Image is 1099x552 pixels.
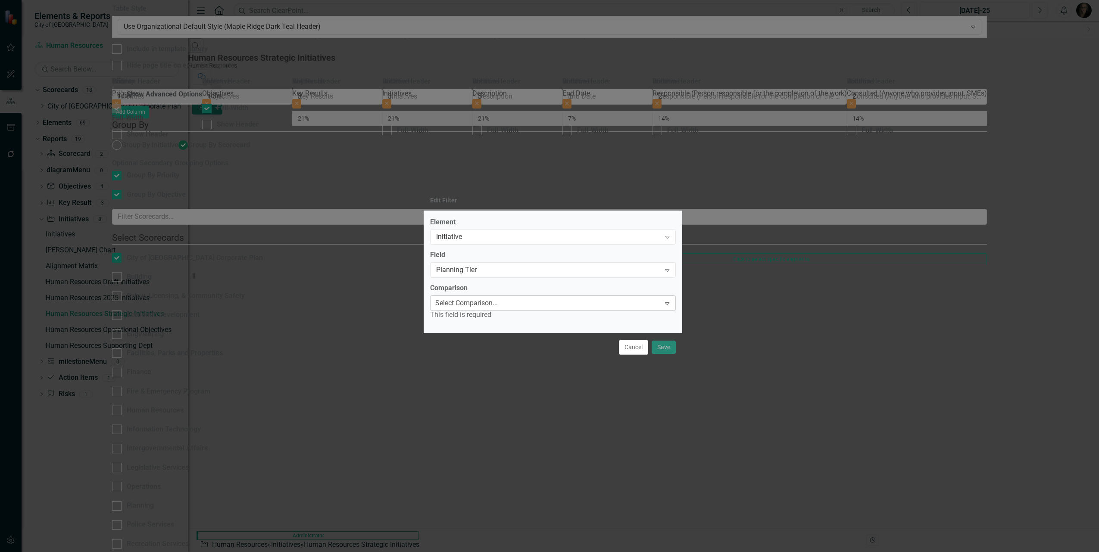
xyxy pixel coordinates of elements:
[436,232,661,242] div: Initiative
[430,250,676,260] label: Field
[430,283,468,293] label: Comparison
[430,217,676,227] label: Element
[436,265,661,275] div: Planning Tier
[430,197,457,204] div: Edit Filter
[430,310,676,320] div: This field is required
[652,341,676,354] button: Save
[435,298,498,308] div: Select Comparison...
[619,340,648,355] button: Cancel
